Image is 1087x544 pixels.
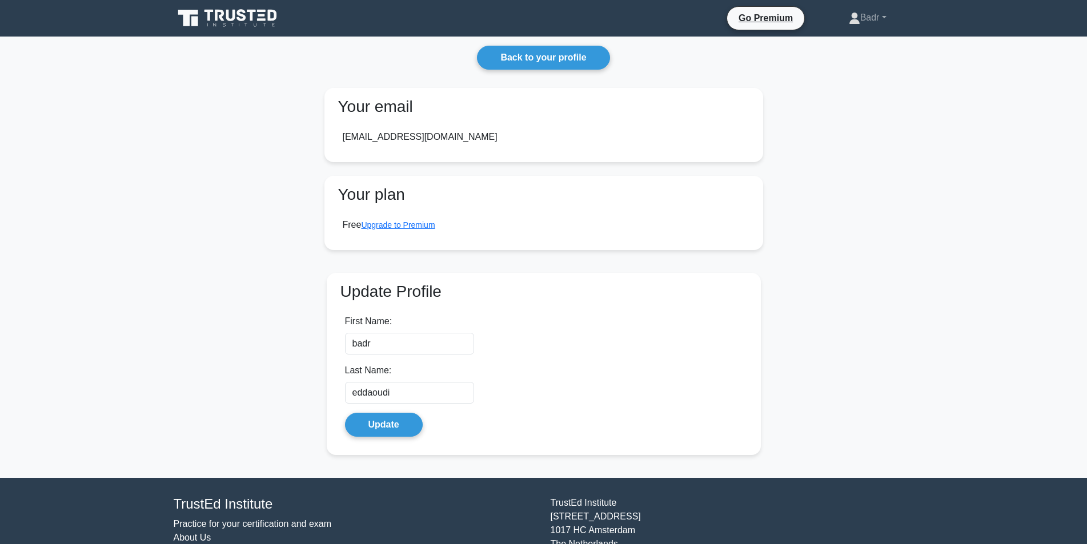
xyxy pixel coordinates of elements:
[345,364,392,377] label: Last Name:
[821,6,914,29] a: Badr
[174,519,332,529] a: Practice for your certification and exam
[336,282,752,301] h3: Update Profile
[345,315,392,328] label: First Name:
[174,496,537,513] h4: TrustEd Institute
[361,220,435,229] a: Upgrade to Premium
[334,185,754,204] h3: Your plan
[343,218,435,232] div: Free
[345,413,423,437] button: Update
[174,533,211,542] a: About Us
[334,97,754,116] h3: Your email
[477,46,609,70] a: Back to your profile
[732,11,800,25] a: Go Premium
[343,130,498,144] div: [EMAIL_ADDRESS][DOMAIN_NAME]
